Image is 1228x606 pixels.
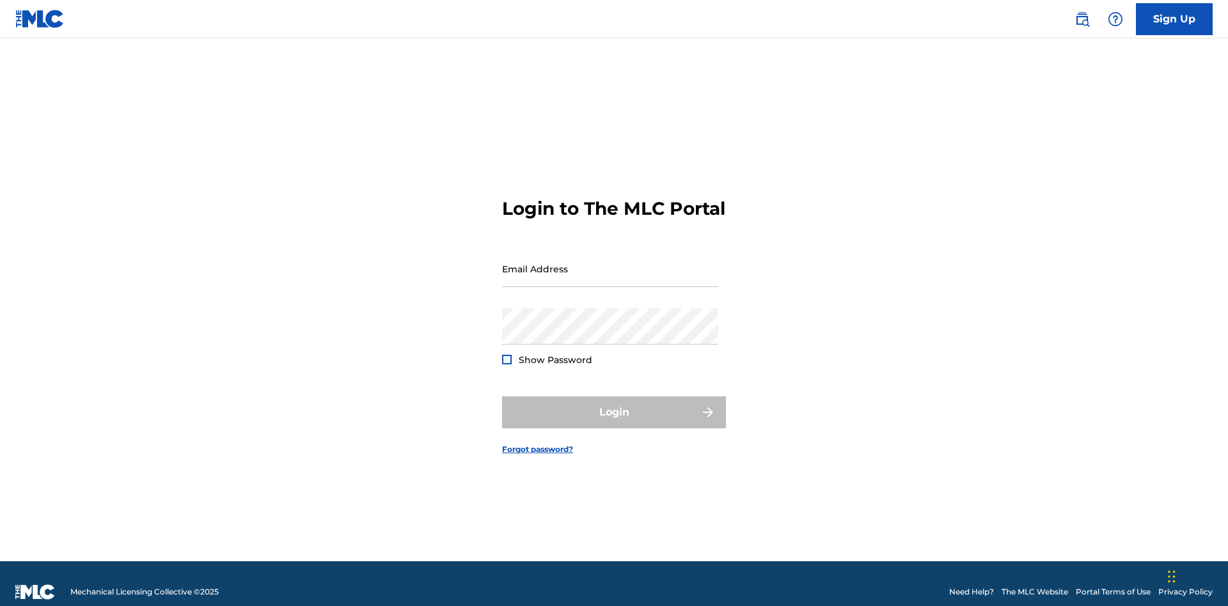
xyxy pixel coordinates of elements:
[502,198,725,220] h3: Login to The MLC Portal
[1168,557,1176,596] div: Drag
[15,584,55,600] img: logo
[1164,545,1228,606] iframe: Chat Widget
[15,10,65,28] img: MLC Logo
[1074,12,1090,27] img: search
[1108,12,1123,27] img: help
[1136,3,1213,35] a: Sign Up
[502,444,573,455] a: Forgot password?
[1103,6,1128,32] div: Help
[949,586,994,598] a: Need Help?
[519,354,592,366] span: Show Password
[1158,586,1213,598] a: Privacy Policy
[1076,586,1151,598] a: Portal Terms of Use
[70,586,219,598] span: Mechanical Licensing Collective © 2025
[1069,6,1095,32] a: Public Search
[1002,586,1068,598] a: The MLC Website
